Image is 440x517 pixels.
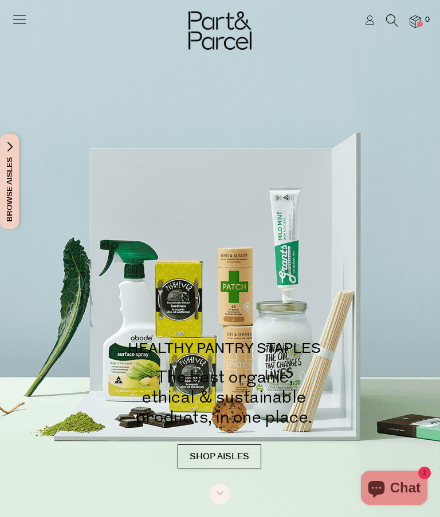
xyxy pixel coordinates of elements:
[422,15,433,25] span: 0
[34,342,414,356] p: HEALTHY PANTRY STAPLES
[178,444,261,468] a: SHOP AISLES
[357,471,431,508] inbox-online-store-chat: Shopify online store chat
[34,367,414,427] h2: The best organic, ethical & sustainable products, in one place.
[410,15,421,27] a: 0
[3,134,16,229] span: Browse Aisles
[188,11,252,50] img: Part&Parcel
